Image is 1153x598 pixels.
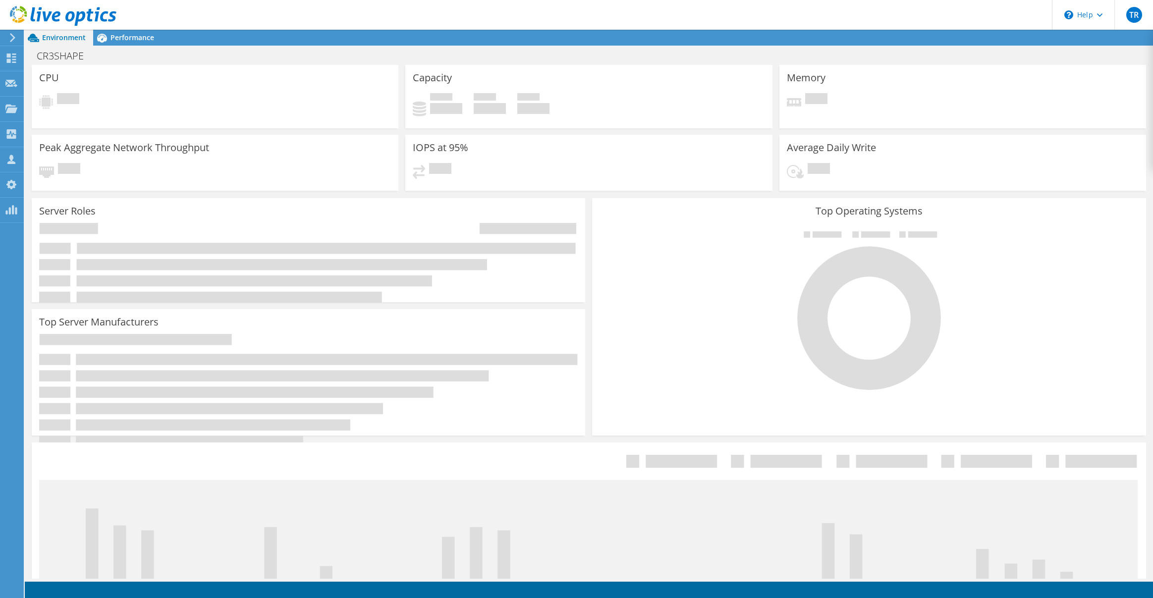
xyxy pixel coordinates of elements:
h3: IOPS at 95% [413,142,468,153]
h3: Top Operating Systems [600,206,1138,217]
span: Pending [58,163,80,176]
h3: Peak Aggregate Network Throughput [39,142,209,153]
h3: Capacity [413,72,452,83]
h3: Top Server Manufacturers [39,317,159,327]
span: Pending [429,163,451,176]
span: Total [517,93,540,103]
span: Pending [805,93,827,107]
h4: 0 GiB [430,103,462,114]
span: Pending [57,93,79,107]
h3: Average Daily Write [787,142,876,153]
svg: \n [1064,10,1073,19]
h1: CR3SHAPE [32,51,99,61]
h4: 0 GiB [517,103,549,114]
h4: 0 GiB [474,103,506,114]
span: Free [474,93,496,103]
span: Environment [42,33,86,42]
span: Pending [808,163,830,176]
span: TR [1126,7,1142,23]
h3: Server Roles [39,206,96,217]
h3: CPU [39,72,59,83]
span: Used [430,93,452,103]
span: Performance [110,33,154,42]
h3: Memory [787,72,825,83]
